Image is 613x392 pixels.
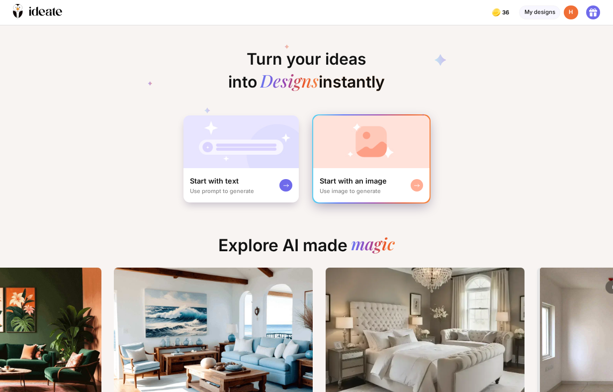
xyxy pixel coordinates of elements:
div: Start with an image [320,176,387,186]
div: Use prompt to generate [190,188,254,195]
div: Explore AI made [212,235,401,262]
div: Use image to generate [320,188,381,195]
div: My designs [519,5,560,20]
img: startWithTextCardBg.jpg [183,115,299,168]
div: Start with text [190,176,239,186]
div: magic [351,235,395,255]
div: H [564,5,578,20]
span: 36 [502,9,511,16]
img: startWithImageCardBg.jpg [313,115,430,168]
